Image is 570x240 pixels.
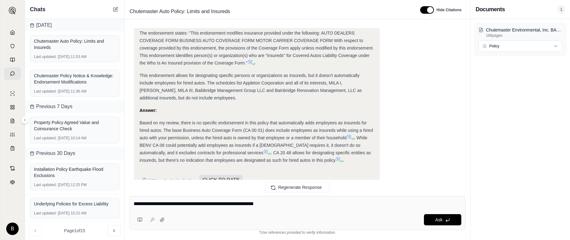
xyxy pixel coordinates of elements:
[9,7,16,14] img: Expand sidebar
[64,228,85,234] span: Page 1 of 15
[140,174,159,186] button: Copy
[21,116,29,124] button: Expand sidebar
[4,162,21,175] a: Contract Analysis
[486,33,562,38] p: 166 pages
[25,147,124,160] div: Previous 30 Days
[140,108,157,113] strong: Answer:
[34,182,57,187] span: Last updated:
[6,4,19,17] button: Expand sidebar
[199,175,243,185] span: CLICK TO RATE
[34,54,57,59] span: Last updated:
[34,119,115,132] div: Property Policy Agreed Value and Coinsurance Check
[34,89,57,94] span: Last updated:
[265,182,330,192] button: Regenerate Response
[34,73,115,85] div: Chutemaster Policy Notice & Knowledge: Endorsement Modifications
[4,40,21,52] a: Documents Vault
[30,5,45,14] span: Chats
[34,201,115,207] div: Underlying Policies for Excess Liability
[34,89,115,94] div: [DATE] 11:36 AM
[476,5,505,14] h3: Documents
[34,182,115,187] div: [DATE] 12:25 PM
[140,120,373,140] span: Based on my review, there is no specific endorsement in this policy that automatically adds emplo...
[4,115,21,127] a: Claim Coverage
[34,54,115,59] div: [DATE] 11:53 AM
[127,7,233,17] span: Chutemaster Auto Policy: Limits and Insureds
[34,211,115,216] div: [DATE] 10:22 AM
[4,142,21,155] a: Coverage Table
[140,135,367,155] span: . While BENV CA 06 could potentially add employees as insureds if a [DEMOGRAPHIC_DATA] requires i...
[112,6,119,13] button: New Chat
[34,166,115,179] div: Installation Policy Earthquake Flood Exclusions
[34,136,57,141] span: Last updated:
[4,54,21,66] a: Prompt Library
[140,150,371,163] span: . CA 20 48 allows for designating specific entities as insureds, but there's no indication that e...
[558,5,565,14] span: 1
[127,7,413,17] div: Edit Title
[4,87,21,100] a: Single Policy
[4,26,21,39] a: Home
[424,214,461,225] button: Ask
[130,230,465,235] div: *Use references provided to verify information.
[4,128,21,141] a: Custom Report
[6,223,19,235] div: B
[34,136,115,141] div: [DATE] 10:14 AM
[278,185,322,190] span: Regenerate Response
[343,158,344,163] span: .
[436,7,462,12] span: Hide Citations
[34,38,115,50] div: Chutemaster Auto Policy: Limits and Insureds
[25,19,124,31] div: [DATE]
[4,67,21,80] a: Chat
[435,217,442,222] span: Ask
[140,73,362,100] span: This endorsement allows for designating specific persons or organizations as insureds, but it doe...
[4,101,21,113] a: Policy Comparisons
[140,31,374,65] span: The endorsement states: "This endorsement modifies insurance provided under the following: AUTO D...
[148,178,157,183] span: Copy
[4,176,21,188] a: Legal Search Engine
[25,100,124,113] div: Previous 7 Days
[34,211,57,216] span: Last updated:
[478,27,562,38] button: Chutemaster Environmental, Inc. BAP2039324-12 Policy (1).pdf166pages
[486,27,562,33] p: Chutemaster Environmental, Inc. BAP2039324-12 Policy (1).pdf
